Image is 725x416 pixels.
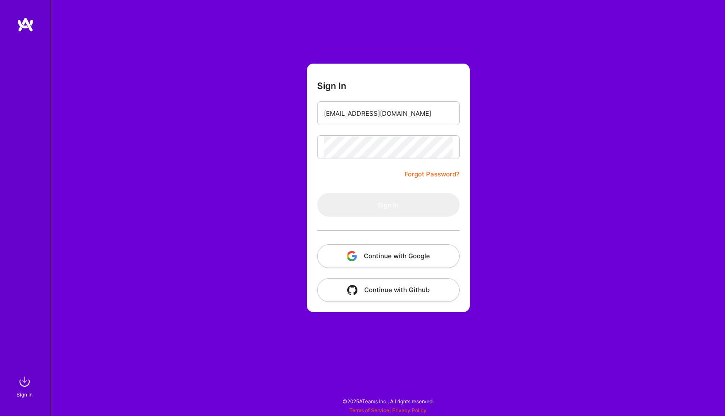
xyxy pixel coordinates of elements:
[392,407,427,413] a: Privacy Policy
[18,373,33,399] a: sign inSign In
[347,285,357,295] img: icon
[317,244,460,268] button: Continue with Google
[51,391,725,412] div: © 2025 ATeams Inc., All rights reserved.
[17,390,33,399] div: Sign In
[17,17,34,32] img: logo
[317,193,460,217] button: Sign In
[324,103,453,124] input: Email...
[347,251,357,261] img: icon
[349,407,427,413] span: |
[317,81,346,91] h3: Sign In
[317,278,460,302] button: Continue with Github
[404,169,460,179] a: Forgot Password?
[349,407,389,413] a: Terms of Service
[16,373,33,390] img: sign in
